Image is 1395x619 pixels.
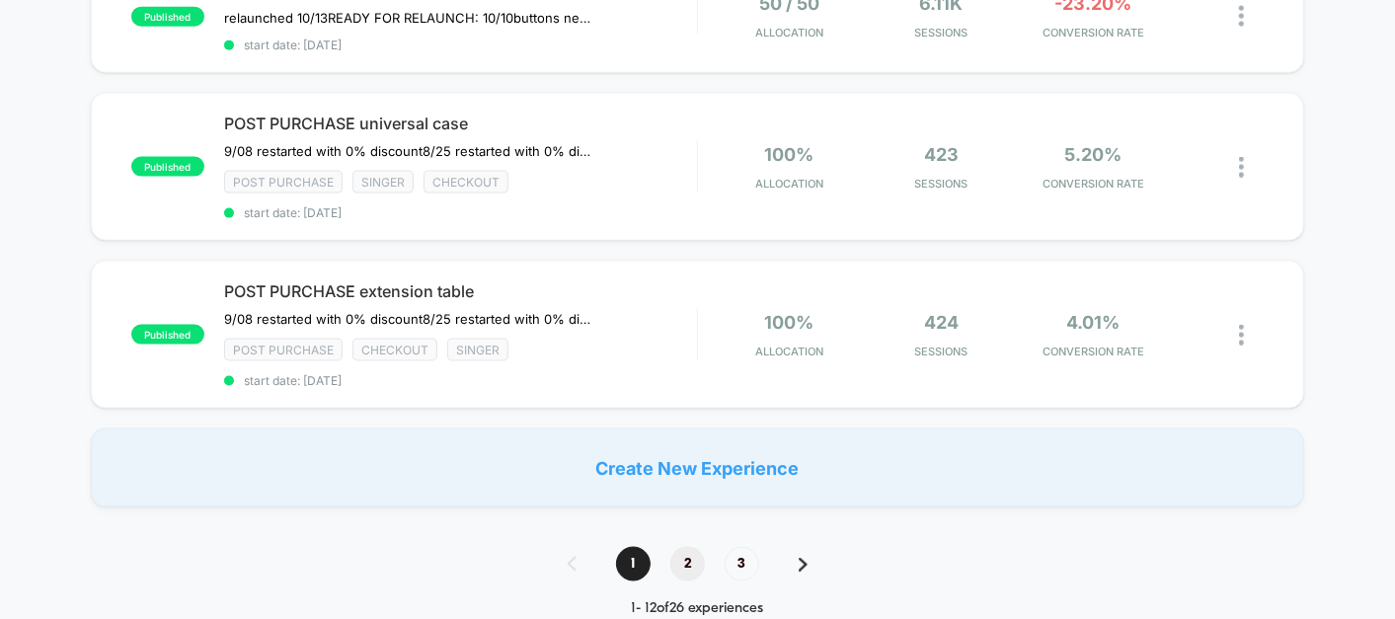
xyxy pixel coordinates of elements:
[870,345,1012,358] span: Sessions
[224,373,697,388] span: start date: [DATE]
[1023,345,1165,358] span: CONVERSION RATE
[870,26,1012,39] span: Sessions
[548,601,847,618] div: 1 - 12 of 26 experiences
[424,171,508,193] span: checkout
[755,177,823,191] span: Allocation
[352,171,414,193] span: Singer
[1239,6,1244,27] img: close
[1239,325,1244,346] img: close
[224,311,590,327] span: 9/08 restarted with 0% discount﻿8/25 restarted with 0% discount due to Laborday promo
[131,7,204,27] span: published
[91,428,1304,507] div: Create New Experience
[616,547,651,581] span: 1
[224,339,343,361] span: Post Purchase
[1239,157,1244,178] img: close
[670,547,705,581] span: 2
[224,38,697,52] span: start date: [DATE]
[224,10,590,26] span: relaunched 10/13READY FOR RELAUNCH: 10/10buttons next to each other launch 10/9﻿Paused 10/10 - co...
[1023,26,1165,39] span: CONVERSION RATE
[755,345,823,358] span: Allocation
[352,339,437,361] span: checkout
[1023,177,1165,191] span: CONVERSION RATE
[755,26,823,39] span: Allocation
[224,171,343,193] span: Post Purchase
[131,157,204,177] span: published
[924,144,959,165] span: 423
[799,558,808,572] img: pagination forward
[924,312,959,333] span: 424
[1067,312,1121,333] span: 4.01%
[725,547,759,581] span: 3
[224,281,697,301] span: POST PURCHASE extension table
[447,339,508,361] span: Singer
[131,325,204,345] span: published
[764,144,814,165] span: 100%
[764,312,814,333] span: 100%
[870,177,1012,191] span: Sessions
[224,143,590,159] span: 9/08 restarted with 0% discount8/25 restarted with 0% discount due to Laborday promo10% off 6% CR...
[224,114,697,133] span: POST PURCHASE universal case
[1065,144,1123,165] span: 5.20%
[224,205,697,220] span: start date: [DATE]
